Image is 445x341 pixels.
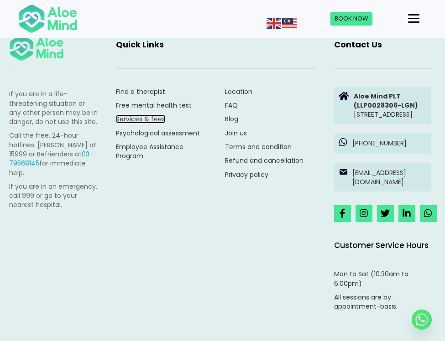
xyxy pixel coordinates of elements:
p: [PHONE_NUMBER] [352,139,427,148]
a: Psychological assessment [116,129,200,138]
a: Aloe Mind PLT(LLP0028306-LGN)[STREET_ADDRESS] [334,87,432,124]
a: 03-79568145 [9,150,93,168]
a: Book Now [330,12,372,26]
img: en [267,18,281,29]
span: Quick Links [116,39,164,50]
a: Whatsapp [412,310,432,330]
strong: (LLP0028306-LGN) [354,101,418,110]
a: Location [225,87,252,96]
a: Malay [282,18,298,27]
span: Book Now [335,14,368,23]
a: Free mental health test [116,101,192,110]
img: Aloe mind Logo [18,4,78,34]
p: Mon to Sat (10.30am to 6.00pm) [334,269,432,288]
a: Find a therapist [116,87,165,96]
button: Menu [404,11,423,26]
a: Employee Assistance Program [116,142,183,160]
p: If you are in a life-threatening situation or any other person may be in danger, do not use this ... [9,89,98,126]
p: Call the free, 24-hour hotlines: [PERSON_NAME] at 15999 or Befrienders at for immediate help. [9,131,98,177]
a: English [267,18,282,27]
p: If you are in an emergency, call 999 or go to your nearest hospital. [9,182,98,210]
span: Contact Us [334,39,382,50]
a: Blog [225,114,238,124]
a: Services & fees [116,114,165,124]
p: [STREET_ADDRESS] [354,92,427,119]
img: Aloe mind Logo [9,34,64,62]
a: Privacy policy [225,170,268,179]
a: [PHONE_NUMBER] [334,133,432,154]
a: Refund and cancellation [225,156,304,165]
strong: Aloe Mind PLT [354,92,401,101]
a: [EMAIL_ADDRESS][DOMAIN_NAME] [334,163,432,191]
a: Terms and condition [225,142,292,151]
a: Join us [225,129,247,138]
p: [EMAIL_ADDRESS][DOMAIN_NAME] [352,168,427,187]
p: All sessions are by appointment-basis. [334,293,432,311]
span: Customer Service Hours [334,240,429,251]
img: ms [282,18,297,29]
a: FAQ [225,101,238,110]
